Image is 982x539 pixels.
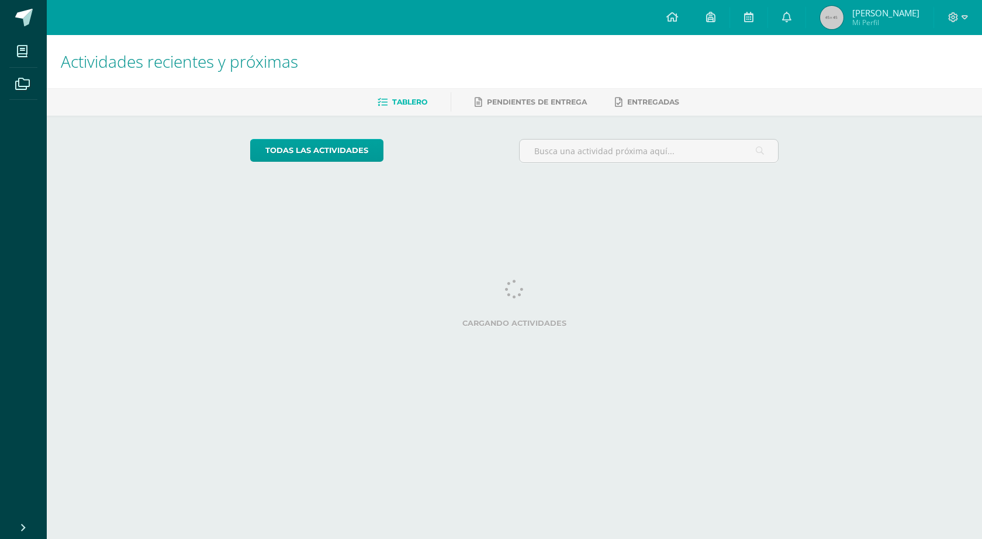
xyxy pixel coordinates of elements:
[487,98,587,106] span: Pendientes de entrega
[378,93,427,112] a: Tablero
[627,98,679,106] span: Entregadas
[852,18,919,27] span: Mi Perfil
[520,140,779,162] input: Busca una actividad próxima aquí...
[820,6,843,29] img: 45x45
[475,93,587,112] a: Pendientes de entrega
[852,7,919,19] span: [PERSON_NAME]
[250,319,779,328] label: Cargando actividades
[250,139,383,162] a: todas las Actividades
[61,50,298,72] span: Actividades recientes y próximas
[392,98,427,106] span: Tablero
[615,93,679,112] a: Entregadas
